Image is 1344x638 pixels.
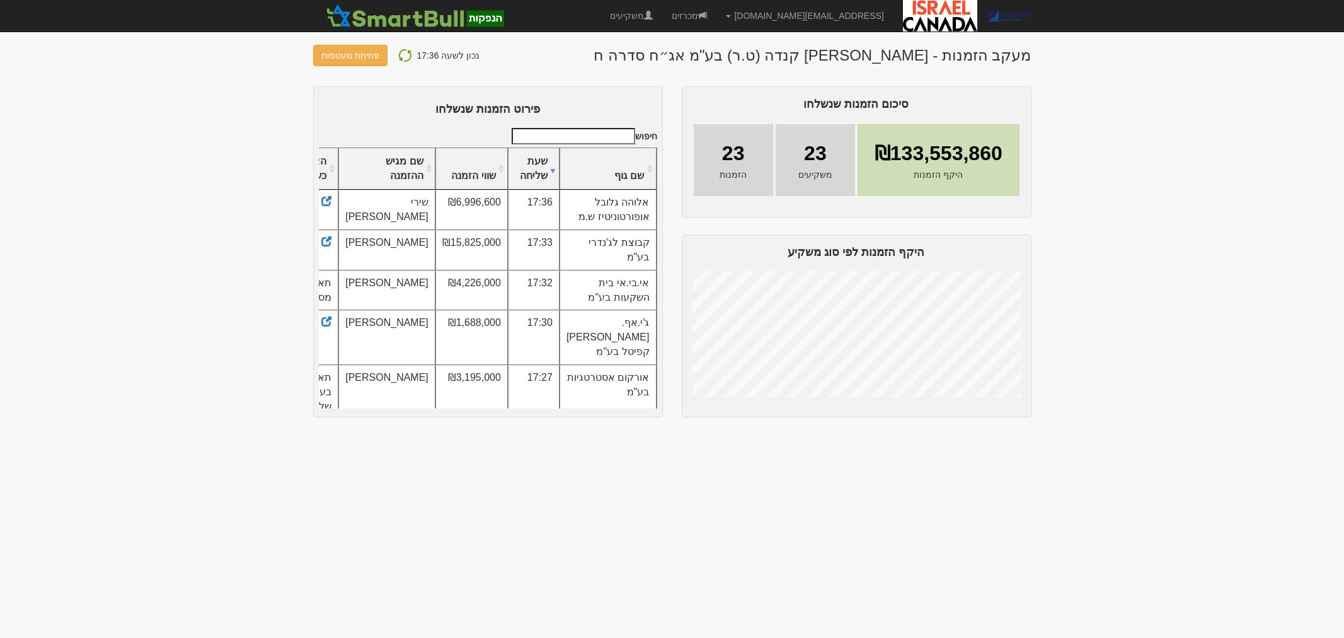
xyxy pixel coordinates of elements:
[804,139,827,168] span: 23
[338,190,435,230] td: שירי [PERSON_NAME]
[313,45,388,66] button: פתיחת מעטפות
[508,148,560,190] th: שעת שליחה : activate to sort column ascending
[507,128,657,144] label: חיפוש
[338,310,435,365] td: [PERSON_NAME]
[435,230,508,270] td: ₪15,825,000
[398,48,413,63] img: refresh-icon.png
[435,365,508,434] td: ₪3,195,000
[338,365,435,434] td: [PERSON_NAME]
[594,47,1031,64] h1: מעקב הזמנות - [PERSON_NAME] קנדה (ט.ר) בע"מ אג״ח סדרה ח
[416,47,480,64] p: נכון לשעה 17:36
[560,365,657,434] td: אורקום אסטרטגיות בע"מ
[560,148,657,190] th: שם גוף : activate to sort column ascending
[508,310,560,365] td: 17:30
[803,98,909,110] span: סיכום הזמנות שנשלחו
[338,270,435,311] td: [PERSON_NAME]
[512,128,635,144] input: חיפוש
[508,365,560,434] td: 17:27
[798,168,832,181] span: משקיעים
[435,190,508,230] td: ₪6,996,600
[875,139,1002,168] span: ₪133,553,860
[560,270,657,311] td: אי.בי.אי בית השקעות בע"מ
[435,270,508,311] td: ₪4,226,000
[435,103,540,115] span: פירוט הזמנות שנשלחו
[508,190,560,230] td: 17:36
[305,277,331,303] span: תאגיד מסווג
[914,168,963,181] span: היקף הזמנות
[560,190,657,230] td: אלוהה גלובל אופורטוניטיז ש.מ
[435,148,508,190] th: שווי הזמנה : activate to sort column ascending
[338,148,435,190] th: שם מגיש ההזמנה : activate to sort column ascending
[560,310,657,365] td: ג'י.אף.[PERSON_NAME] קפיטל בע"מ
[338,230,435,270] td: [PERSON_NAME]
[323,3,508,28] img: SmartBull Logo
[508,230,560,270] td: 17:33
[720,168,747,181] span: הזמנות
[435,310,508,365] td: ₪1,688,000
[788,246,924,258] span: היקף הזמנות לפי סוג משקיע
[560,230,657,270] td: קבוצת לג'נדרי בע"מ
[722,139,745,168] span: 23
[508,270,560,311] td: 17:32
